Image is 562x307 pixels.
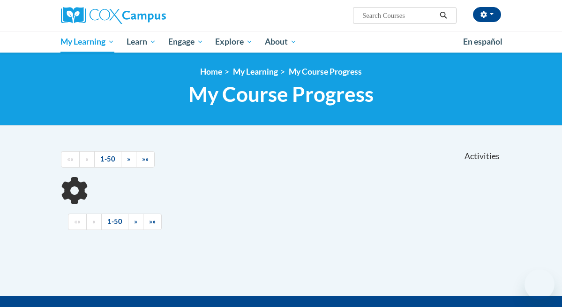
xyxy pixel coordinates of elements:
[473,7,501,22] button: Account Settings
[128,214,143,230] a: Next
[55,31,121,53] a: My Learning
[162,31,210,53] a: Engage
[85,155,89,163] span: «
[361,10,436,21] input: Search Courses
[61,151,80,168] a: Begining
[136,151,155,168] a: End
[463,37,502,46] span: En español
[61,7,166,24] img: Cox Campus
[233,67,278,77] a: My Learning
[142,155,149,163] span: »»
[127,155,130,163] span: »
[200,67,222,77] a: Home
[289,67,362,77] a: My Course Progress
[60,36,114,47] span: My Learning
[457,32,509,52] a: En español
[168,36,203,47] span: Engage
[61,7,198,24] a: Cox Campus
[79,151,95,168] a: Previous
[188,82,374,107] span: My Course Progress
[209,31,259,53] a: Explore
[127,36,156,47] span: Learn
[92,217,96,225] span: «
[67,155,74,163] span: ««
[265,36,297,47] span: About
[259,31,303,53] a: About
[68,214,87,230] a: Begining
[54,31,509,53] div: Main menu
[215,36,253,47] span: Explore
[101,214,128,230] a: 1-50
[86,214,102,230] a: Previous
[120,31,162,53] a: Learn
[525,269,555,299] iframe: Button to launch messaging window
[436,10,450,21] button: Search
[134,217,137,225] span: »
[143,214,162,230] a: End
[465,151,500,161] span: Activities
[149,217,156,225] span: »»
[121,151,136,168] a: Next
[74,217,81,225] span: ««
[94,151,121,168] a: 1-50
